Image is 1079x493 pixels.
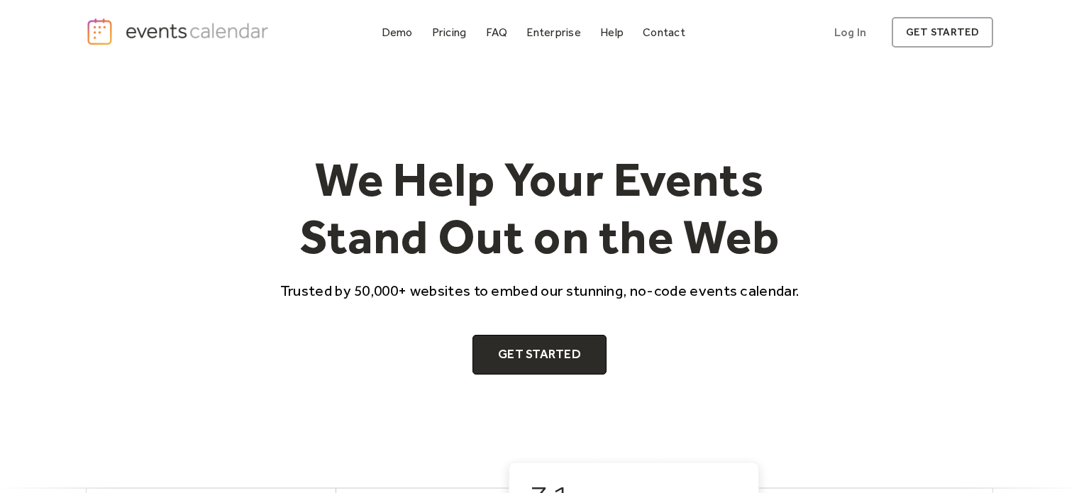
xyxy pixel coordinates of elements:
a: Contact [637,23,691,42]
a: Get Started [472,335,607,375]
p: Trusted by 50,000+ websites to embed our stunning, no-code events calendar. [267,280,812,301]
a: Help [594,23,629,42]
h1: We Help Your Events Stand Out on the Web [267,150,812,266]
a: Demo [376,23,419,42]
div: Contact [643,28,685,36]
a: Enterprise [521,23,586,42]
div: Demo [382,28,413,36]
a: home [86,17,273,46]
a: get started [892,17,993,48]
div: Pricing [432,28,467,36]
div: Help [600,28,624,36]
a: FAQ [480,23,514,42]
div: FAQ [486,28,508,36]
a: Pricing [426,23,472,42]
a: Log In [820,17,880,48]
div: Enterprise [526,28,580,36]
